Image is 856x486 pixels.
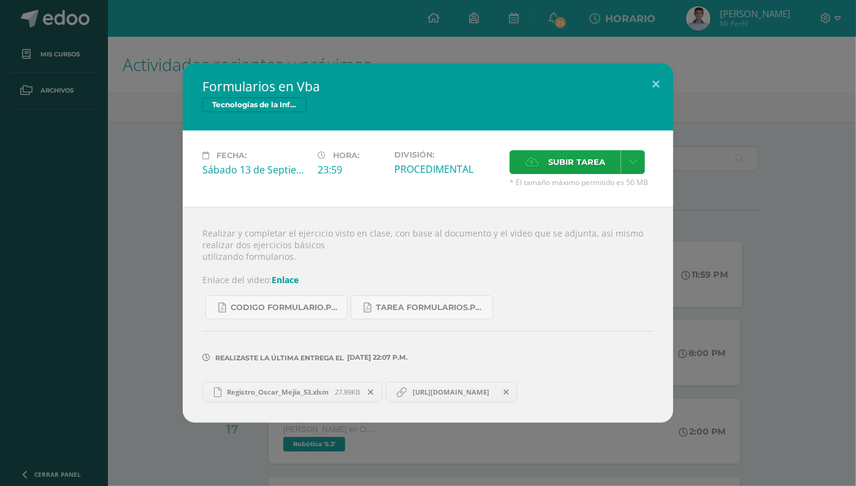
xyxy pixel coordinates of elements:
span: Tarea formularios.pdf [376,303,486,313]
h2: Formularios en Vba [202,78,654,95]
a: Enlace [272,274,299,286]
span: [DATE] 22:07 p.m. [344,357,408,358]
div: 23:59 [318,163,384,177]
span: Realizaste la última entrega el [215,354,344,362]
span: CODIGO formulario.pdf [231,303,341,313]
span: Tecnologías de la Información y Comunicación 5 [202,97,307,112]
span: Remover entrega [361,385,382,399]
span: Hora: [333,151,359,160]
div: Realizar y completar el ejercicio visto en clase, con base al documento y el video que se adjunta... [183,207,673,422]
span: Remover entrega [496,385,517,399]
span: Fecha: [216,151,246,160]
span: [URL][DOMAIN_NAME] [407,387,495,397]
a: Registro_Oscar_Mejía_53.xlsm 27.89KB [202,382,383,403]
button: Close (Esc) [638,63,673,105]
a: CODIGO formulario.pdf [205,295,348,319]
div: PROCEDIMENTAL [394,162,500,176]
span: Subir tarea [548,151,605,173]
a: Tarea formularios.pdf [351,295,493,319]
a: [URL][DOMAIN_NAME] [386,382,518,403]
span: * El tamaño máximo permitido es 50 MB [510,177,654,188]
label: División: [394,150,500,159]
div: Sábado 13 de Septiembre [202,163,308,177]
span: Registro_Oscar_Mejía_53.xlsm [221,387,335,397]
span: 27.89KB [335,387,361,397]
